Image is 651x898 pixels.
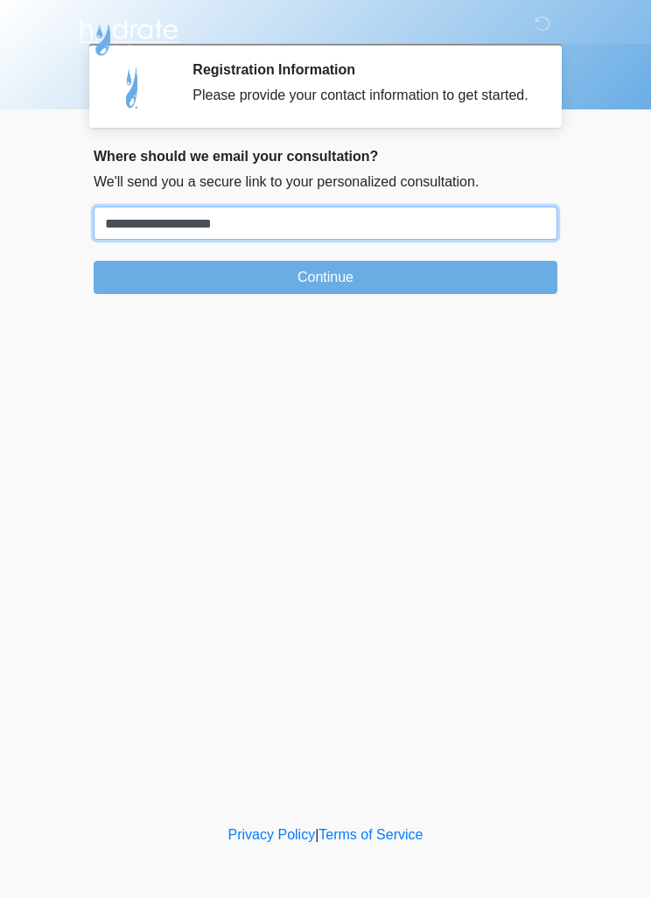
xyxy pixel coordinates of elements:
img: Hydrate IV Bar - Scottsdale Logo [76,13,181,57]
div: Please provide your contact information to get started. [192,85,531,106]
h2: Where should we email your consultation? [94,148,557,165]
p: We'll send you a secure link to your personalized consultation. [94,172,557,193]
a: | [315,827,318,842]
a: Terms of Service [318,827,423,842]
img: Agent Avatar [107,61,159,114]
a: Privacy Policy [228,827,316,842]
button: Continue [94,261,557,294]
